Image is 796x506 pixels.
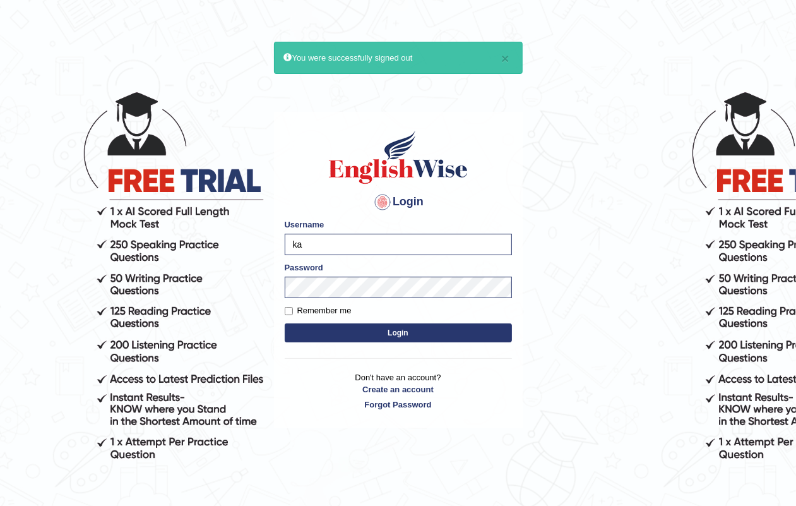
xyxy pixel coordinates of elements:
img: Logo of English Wise sign in for intelligent practice with AI [326,129,470,186]
a: Create an account [285,383,512,395]
input: Remember me [285,307,293,315]
label: Username [285,219,324,231]
p: Don't have an account? [285,371,512,411]
h4: Login [285,192,512,212]
a: Forgot Password [285,399,512,411]
label: Remember me [285,304,352,317]
button: Login [285,323,512,342]
button: × [501,52,509,65]
div: You were successfully signed out [274,42,523,74]
label: Password [285,262,323,274]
